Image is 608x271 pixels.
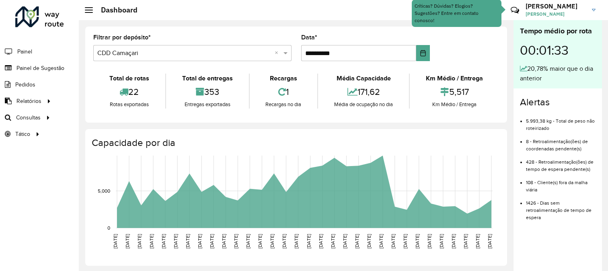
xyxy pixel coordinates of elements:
[15,130,30,138] span: Tático
[415,234,420,248] text: [DATE]
[403,234,408,248] text: [DATE]
[221,234,226,248] text: [DATE]
[378,234,384,248] text: [DATE]
[451,234,456,248] text: [DATE]
[168,101,247,109] div: Entregas exportadas
[185,234,190,248] text: [DATE]
[416,45,430,61] button: Choose Date
[98,188,110,193] text: 5,000
[412,83,497,101] div: 5,517
[520,26,596,37] div: Tempo médio por rota
[526,111,596,132] li: 5.993,38 kg - Total de peso não roteirizado
[412,101,497,109] div: Km Médio / Entrega
[520,96,596,108] h4: Alertas
[137,234,142,248] text: [DATE]
[526,2,586,10] h3: [PERSON_NAME]
[320,83,407,101] div: 171,62
[269,234,275,248] text: [DATE]
[252,74,316,83] div: Recargas
[252,101,316,109] div: Recargas no dia
[366,234,372,248] text: [DATE]
[506,2,524,19] a: Contato Rápido
[92,137,499,149] h4: Capacidade por dia
[17,47,32,56] span: Painel
[281,234,287,248] text: [DATE]
[318,234,323,248] text: [DATE]
[526,10,586,18] span: [PERSON_NAME]
[95,74,163,83] div: Total de rotas
[320,74,407,83] div: Média Capacidade
[16,97,41,105] span: Relatórios
[520,64,596,83] div: 20,78% maior que o dia anterior
[487,234,492,248] text: [DATE]
[526,193,596,221] li: 1426 - Dias sem retroalimentação de tempo de espera
[107,225,110,230] text: 0
[168,83,247,101] div: 353
[526,152,596,173] li: 428 - Retroalimentação(ões) de tempo de espera pendente(s)
[168,74,247,83] div: Total de entregas
[257,234,263,248] text: [DATE]
[16,113,41,122] span: Consultas
[173,234,178,248] text: [DATE]
[16,64,64,72] span: Painel de Sugestão
[95,101,163,109] div: Rotas exportadas
[149,234,154,248] text: [DATE]
[245,234,251,248] text: [DATE]
[209,234,214,248] text: [DATE]
[95,83,163,101] div: 22
[354,234,359,248] text: [DATE]
[330,234,335,248] text: [DATE]
[252,83,316,101] div: 1
[93,33,151,42] label: Filtrar por depósito
[439,234,444,248] text: [DATE]
[306,234,311,248] text: [DATE]
[93,6,138,14] h2: Dashboard
[412,74,497,83] div: Km Médio / Entrega
[342,234,347,248] text: [DATE]
[15,80,35,89] span: Pedidos
[197,234,202,248] text: [DATE]
[390,234,396,248] text: [DATE]
[294,234,299,248] text: [DATE]
[301,33,317,42] label: Data
[275,48,281,58] span: Clear all
[161,234,166,248] text: [DATE]
[233,234,238,248] text: [DATE]
[320,101,407,109] div: Média de ocupação no dia
[113,234,118,248] text: [DATE]
[520,37,596,64] div: 00:01:33
[427,234,432,248] text: [DATE]
[463,234,468,248] text: [DATE]
[526,173,596,193] li: 108 - Cliente(s) fora da malha viária
[125,234,130,248] text: [DATE]
[526,132,596,152] li: 8 - Retroalimentação(ões) de coordenadas pendente(s)
[475,234,480,248] text: [DATE]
